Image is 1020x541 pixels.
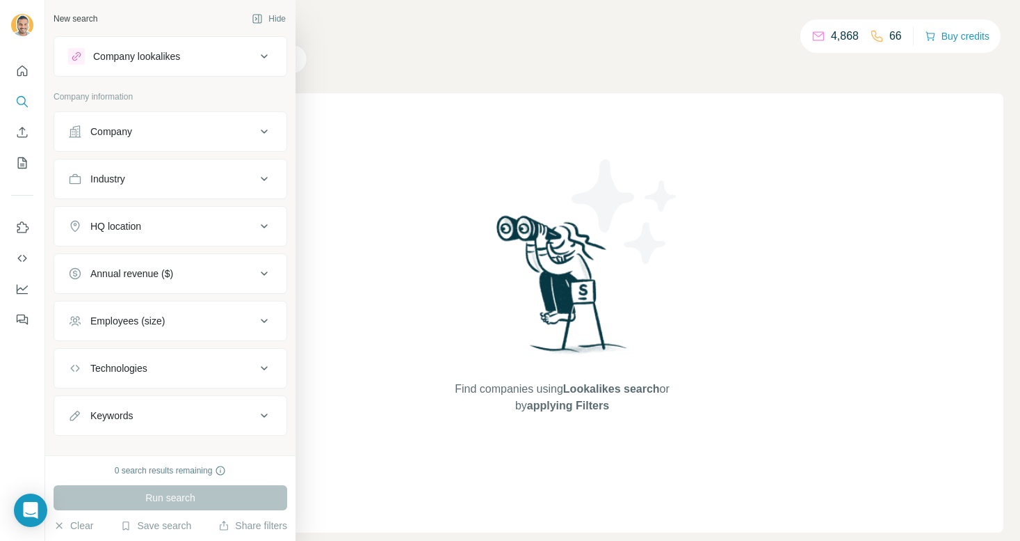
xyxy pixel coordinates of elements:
[218,519,287,533] button: Share filters
[242,8,296,29] button: Hide
[889,28,902,45] p: 66
[527,400,609,411] span: applying Filters
[11,89,33,114] button: Search
[54,210,286,243] button: HQ location
[11,14,33,36] img: Avatar
[54,162,286,196] button: Industry
[490,212,635,367] img: Surfe Illustration - Woman searching with binoculars
[121,17,1003,36] h4: Search
[54,399,286,432] button: Keywords
[563,383,660,395] span: Lookalikes search
[54,519,93,533] button: Clear
[90,125,132,139] div: Company
[120,519,191,533] button: Save search
[925,26,989,46] button: Buy credits
[54,352,286,385] button: Technologies
[831,28,859,45] p: 4,868
[54,13,97,25] div: New search
[11,276,33,301] button: Dashboard
[93,49,180,63] div: Company lookalikes
[90,267,173,281] div: Annual revenue ($)
[90,314,165,328] div: Employees (size)
[14,494,47,527] div: Open Intercom Messenger
[54,304,286,338] button: Employees (size)
[54,115,286,148] button: Company
[11,246,33,271] button: Use Surfe API
[90,409,133,423] div: Keywords
[562,149,688,274] img: Surfe Illustration - Stars
[451,381,673,414] span: Find companies using or by
[11,215,33,240] button: Use Surfe on LinkedIn
[90,219,141,233] div: HQ location
[115,464,227,477] div: 0 search results remaining
[54,257,286,290] button: Annual revenue ($)
[11,307,33,332] button: Feedback
[90,361,147,375] div: Technologies
[11,150,33,175] button: My lists
[54,91,287,103] p: Company information
[54,40,286,73] button: Company lookalikes
[11,120,33,145] button: Enrich CSV
[90,172,125,186] div: Industry
[11,58,33,84] button: Quick start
